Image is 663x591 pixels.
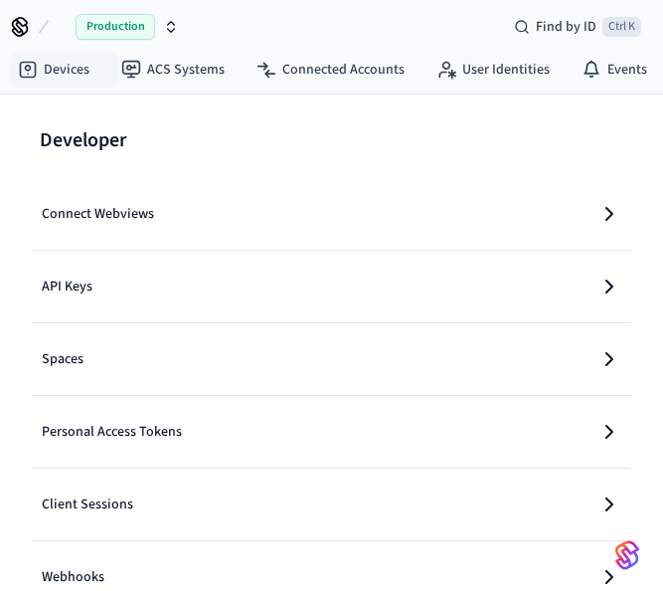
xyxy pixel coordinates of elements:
a: ACS Systems [105,52,241,88]
h1: Developer [40,126,623,154]
button: Personal Access Tokens [40,396,623,468]
img: SeamLogoGradient.69752ec5.svg [615,539,639,571]
a: Devices [2,52,105,88]
a: Connected Accounts [241,52,420,88]
button: Spaces [40,323,623,395]
div: Find by IDCtrl K [498,9,657,45]
a: Events [566,52,663,88]
span: Find by ID [536,17,596,37]
a: User Identities [420,52,566,88]
span: Ctrl K [602,17,641,37]
button: Connect Webviews [40,178,623,250]
span: Production [76,14,155,40]
button: API Keys [40,251,623,322]
button: Client Sessions [40,469,623,540]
